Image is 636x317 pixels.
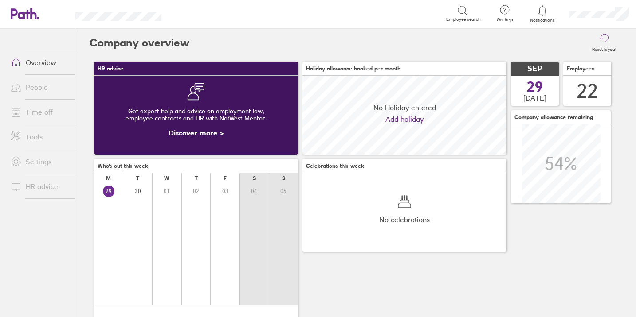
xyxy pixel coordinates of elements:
span: Who's out this week [98,163,148,169]
span: No Holiday entered [373,104,436,112]
div: T [195,175,198,182]
a: HR advice [4,178,75,195]
a: Add holiday [385,115,424,123]
div: T [136,175,139,182]
span: Holiday allowance booked per month [306,66,400,72]
a: Tools [4,128,75,146]
span: [DATE] [523,94,546,102]
span: SEP [527,64,542,73]
div: S [282,175,285,182]
div: W [164,175,169,182]
span: Celebrations this week [306,163,364,169]
div: Search [185,9,207,17]
span: No celebrations [379,216,430,224]
span: HR advice [98,66,123,72]
h2: Company overview [90,29,189,57]
a: People [4,78,75,96]
div: Get expert help and advice on employment law, employee contracts and HR with NatWest Mentor. [101,101,291,129]
button: Reset layout [587,29,622,57]
div: M [106,175,111,182]
span: 29 [527,80,543,94]
a: Time off [4,103,75,121]
div: 22 [577,80,598,102]
span: Get help [491,17,519,23]
a: Settings [4,153,75,170]
span: Company allowance remaining [514,114,593,120]
a: Notifications [528,4,557,23]
a: Overview [4,54,75,71]
a: Discover more > [169,128,224,137]
span: Employee search [446,17,481,22]
span: Notifications [528,18,557,23]
label: Reset layout [587,44,622,52]
div: S [253,175,256,182]
div: F [224,175,227,182]
span: Employees [567,66,594,72]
